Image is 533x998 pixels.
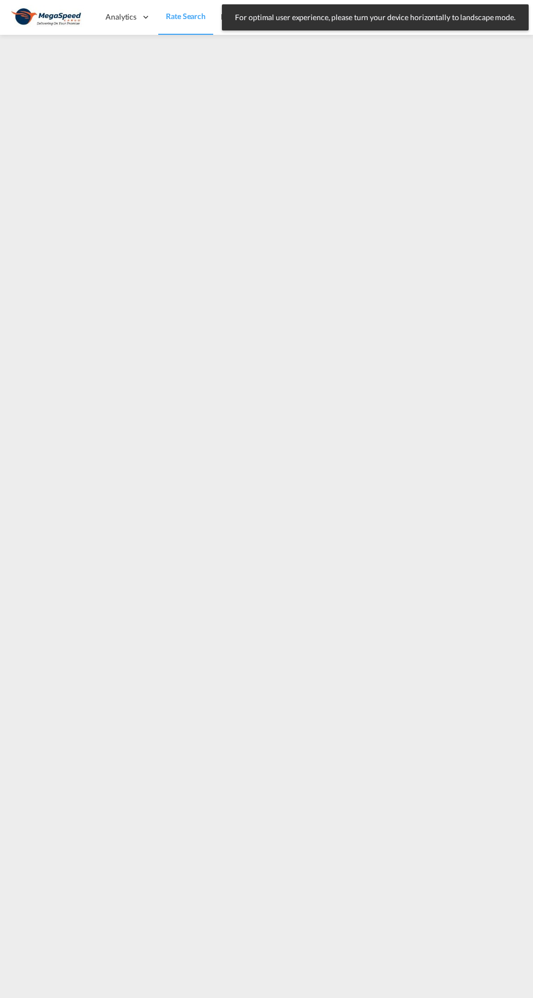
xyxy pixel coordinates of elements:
span: Analytics [106,11,137,22]
span: Rate Search [166,11,206,21]
span: For optimal user experience, please turn your device horizontally to landscape mode. [232,12,519,23]
img: ad002ba0aea611eda5429768204679d3.JPG [11,5,84,29]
